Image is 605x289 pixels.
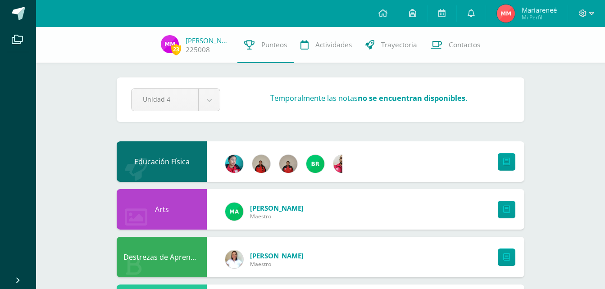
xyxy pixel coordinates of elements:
span: Maestro [250,212,304,220]
span: Contactos [449,40,480,50]
div: Educación Física [117,141,207,182]
span: Actividades [315,40,352,50]
img: 720c24124c15ba549e3e394e132c7bff.png [333,155,351,173]
span: 23 [171,44,181,55]
a: Actividades [294,27,359,63]
div: Arts [117,189,207,230]
img: 4042270918fd6b5921d0ca12ded71c97.png [225,155,243,173]
img: 139d064777fbe6bf61491abfdba402ef.png [279,155,297,173]
img: b2ac06b9384e59565a877f77f744bc7c.png [161,35,179,53]
a: Contactos [424,27,487,63]
a: [PERSON_NAME] [186,36,231,45]
img: 9e25c4bdb67635f570aac61edc8a9509.png [225,250,243,268]
span: [PERSON_NAME] [250,251,304,260]
a: Trayectoria [359,27,424,63]
span: Maestro [250,260,304,268]
img: 233e08aaa7c7aaf9dfa023bf3df9e7f9.png [497,5,515,23]
strong: no se encuentran disponibles [358,93,465,103]
span: Unidad 4 [143,89,187,110]
a: Unidad 4 [132,89,220,111]
span: Punteos [261,40,287,50]
h3: Temporalmente las notas . [270,93,467,103]
img: 7976fc47626adfddeb45c36bac81a772.png [306,155,324,173]
span: Trayectoria [381,40,417,50]
a: 225008 [186,45,210,54]
span: Mi Perfil [522,14,557,21]
span: [PERSON_NAME] [250,203,304,212]
img: d4deafe5159184ad8cadd3f58d7b9740.png [252,155,270,173]
a: Punteos [237,27,294,63]
img: 6532fcc2ab29449f7d92be11dc38143c.png [225,203,243,221]
div: Destrezas de Aprendizaje [117,237,207,277]
span: Mariareneé [522,5,557,14]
